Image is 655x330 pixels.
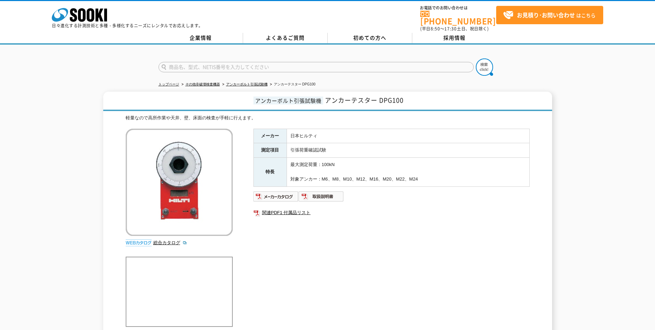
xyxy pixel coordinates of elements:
th: 特長 [253,158,287,186]
a: アンカーボルト引張試験機 [226,82,268,86]
img: メーカーカタログ [253,191,299,202]
span: アンカーボルト引張試験機 [253,97,323,104]
a: 関連PDF1 付属品リスト [253,208,530,217]
a: 企業情報 [158,33,243,43]
a: よくあるご質問 [243,33,328,43]
span: お電話でのお問い合わせは [420,6,496,10]
td: 最大測定荷重：100kN 対象アンカー：M6、M8、M10、M12、M16、M20、M22、M24 [287,158,529,186]
span: 8:50 [431,26,440,32]
span: 初めての方へ [353,34,386,42]
li: アンカーテスター DPG100 [269,81,316,88]
a: メーカーカタログ [253,195,299,201]
a: その他非破壊検査機器 [185,82,220,86]
th: メーカー [253,129,287,143]
a: お見積り･お問い合わせはこちら [496,6,603,24]
img: アンカーテスター DPG100 [126,129,233,236]
span: (平日 ～ 土日、祝日除く) [420,26,489,32]
a: 初めての方へ [328,33,412,43]
a: [PHONE_NUMBER] [420,11,496,25]
div: 軽量なので高所作業や天井、壁、床面の検査が手軽に行えます。 [126,114,530,122]
a: 採用情報 [412,33,497,43]
a: トップページ [158,82,179,86]
td: 日本ヒルティ [287,129,529,143]
a: 総合カタログ [153,240,187,245]
span: アンカーテスター DPG100 [325,95,404,105]
span: はこちら [503,10,596,20]
p: 日々進化する計測技術と多種・多様化するニーズにレンタルでお応えします。 [52,24,203,28]
img: webカタログ [126,239,152,246]
span: 17:30 [444,26,457,32]
th: 測定項目 [253,143,287,158]
strong: お見積り･お問い合わせ [517,11,575,19]
img: btn_search.png [476,58,493,76]
td: 引張荷重確認試験 [287,143,529,158]
a: 取扱説明書 [299,195,344,201]
img: 取扱説明書 [299,191,344,202]
input: 商品名、型式、NETIS番号を入力してください [158,62,474,72]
